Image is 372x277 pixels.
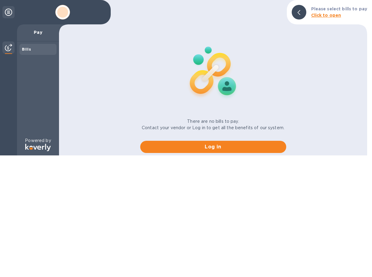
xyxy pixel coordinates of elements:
[311,13,341,18] b: Click to open
[22,47,31,51] b: Bills
[145,143,281,151] span: Log in
[25,144,51,151] img: Logo
[140,141,286,153] button: Log in
[22,29,54,35] p: Pay
[142,118,284,131] p: There are no bills to pay. Contact your vendor or Log in to get all the benefits of our system.
[311,6,367,11] b: Please select bills to pay
[25,137,51,144] p: Powered by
